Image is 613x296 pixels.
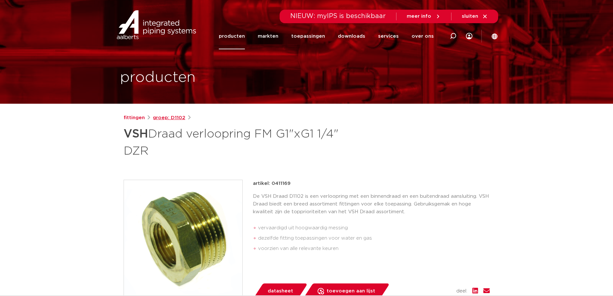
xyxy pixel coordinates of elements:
a: fittingen [124,114,145,122]
h1: Draad verloopring FM G1"xG1 1/4" DZR [124,124,365,159]
nav: Menu [219,23,434,49]
li: dezelfde fitting toepassingen voor water en gas [258,233,490,243]
p: artikel: 0411169 [253,180,291,187]
li: voorzien van alle relevante keuren [258,243,490,254]
span: deel: [456,287,467,295]
span: NIEUW: myIPS is beschikbaar [290,13,386,19]
a: services [378,23,399,49]
div: my IPS [466,23,472,49]
h1: producten [120,67,196,88]
span: sluiten [462,14,478,19]
a: toepassingen [291,23,325,49]
a: producten [219,23,245,49]
span: meer info [407,14,431,19]
a: meer info [407,14,441,19]
li: vervaardigd uit hoogwaardig messing [258,223,490,233]
a: downloads [338,23,365,49]
a: over ons [412,23,434,49]
a: groep: D1102 [153,114,185,122]
p: De VSH Draad D1102 is een verloopring met een binnendraad en een buitendraad aansluiting. VSH Dra... [253,193,490,216]
strong: VSH [124,128,148,140]
a: sluiten [462,14,488,19]
a: markten [258,23,278,49]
